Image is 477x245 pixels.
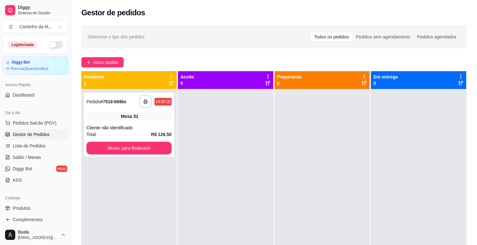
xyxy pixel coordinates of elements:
a: Complementos [3,214,68,225]
span: Pedido [86,99,100,104]
span: Total [86,131,96,138]
div: Cliente não identificado [86,125,172,131]
strong: R$ 126,50 [151,132,172,137]
div: Dia a dia [3,108,68,118]
p: Aceito [181,74,194,80]
a: Produtos [3,203,68,213]
button: Alterar Status [49,41,63,49]
p: 0 [277,80,302,86]
span: Complementos [13,216,43,223]
h2: Gestor de pedidos [81,8,145,18]
a: Diggy BotRenovaçãoautomática [3,57,68,75]
a: Diggy Botnovo [3,164,68,174]
span: [EMAIL_ADDRESS][DOMAIN_NAME] [18,235,58,240]
button: Select a team [3,20,68,33]
article: Renovação automática [10,66,48,71]
p: Em entrega [373,74,398,80]
span: Duda [18,229,58,235]
a: Gestor de Pedidos [3,129,68,140]
span: Mesa [121,113,132,119]
span: Selecione o tipo dos pedidos [88,33,145,40]
p: 0 [373,80,398,86]
span: Gestor de Pedidos [13,131,50,138]
div: 14:00 [156,99,165,104]
button: Duda[EMAIL_ADDRESS][DOMAIN_NAME] [3,227,68,242]
a: DiggySistema de Gestão [3,3,68,18]
span: Diggy Bot [13,166,32,172]
span: Diggy [18,5,66,10]
span: C [8,24,14,30]
a: KDS [3,175,68,185]
span: Salão / Mesas [13,154,41,160]
button: Mover para finalizado [86,142,172,154]
div: Catálogo [3,193,68,203]
a: Lista de Pedidos [3,141,68,151]
div: Loja fechada [8,41,37,48]
p: Pendente [84,74,104,80]
p: Preparando [277,74,302,80]
span: plus [86,60,91,65]
span: Sistema de Gestão [18,10,66,16]
div: 31 [133,113,139,119]
strong: # 7519-669bc [100,99,127,104]
a: Salão / Mesas [3,152,68,162]
p: 1 [84,80,104,86]
div: Todos os pedidos [311,32,352,41]
p: 0 [181,80,194,86]
div: Cantinho da M ... [19,24,52,30]
span: KDS [13,177,22,183]
article: Diggy Bot [12,60,30,65]
span: Produtos [13,205,31,211]
span: Lista de Pedidos [13,143,46,149]
span: Novo pedido [93,59,119,66]
button: Pedidos balcão (PDV) [3,118,68,128]
div: Pedidos agendados [413,32,460,41]
div: Acesso Rápido [3,80,68,90]
span: Pedidos balcão (PDV) [13,120,57,126]
div: Pedidos sem agendamento [352,32,413,41]
a: Dashboard [3,90,68,100]
span: Dashboard [13,92,35,98]
button: Novo pedido [81,57,124,67]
